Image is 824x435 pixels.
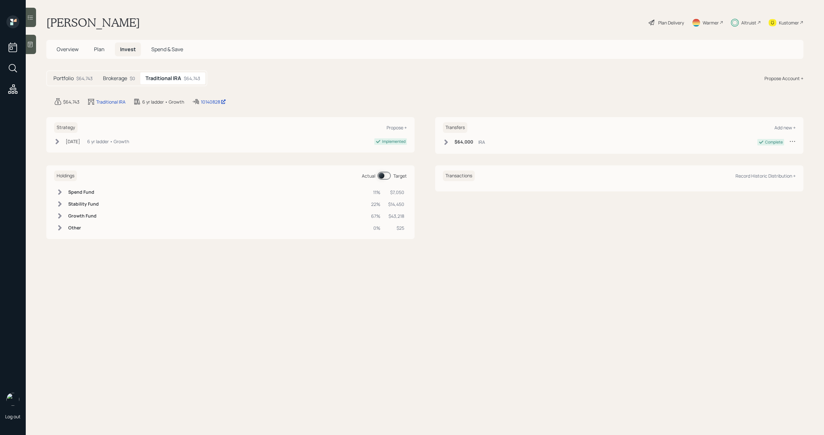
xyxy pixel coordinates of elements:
h1: [PERSON_NAME] [46,15,140,30]
div: Record Historic Distribution + [735,173,796,179]
h5: Portfolio [53,75,74,81]
div: Actual [362,172,375,179]
div: $64,743 [76,75,93,82]
div: Warmer [703,19,719,26]
div: $64,743 [184,75,200,82]
div: Plan Delivery [658,19,684,26]
div: 22% [371,201,380,208]
div: Log out [5,413,21,420]
h6: Transfers [443,122,467,133]
div: Altruist [741,19,756,26]
h6: Stability Fund [68,201,99,207]
div: 6 yr ladder • Growth [142,98,184,105]
div: Propose + [387,125,407,131]
h5: Brokerage [103,75,127,81]
span: Plan [94,46,105,53]
div: Target [393,172,407,179]
span: Overview [57,46,79,53]
img: michael-russo-headshot.png [6,393,19,406]
div: Add new + [774,125,796,131]
h6: Holdings [54,171,77,181]
div: 6 yr ladder • Growth [87,138,129,145]
div: $0 [130,75,135,82]
div: Complete [765,139,783,145]
div: $14,450 [388,201,404,208]
h6: Spend Fund [68,190,99,195]
div: 10140828 [201,98,226,105]
div: Traditional IRA [96,98,126,105]
h6: $64,000 [454,139,473,145]
h6: Growth Fund [68,213,99,219]
div: $25 [388,225,404,231]
div: $43,218 [388,213,404,219]
span: Spend & Save [151,46,183,53]
div: IRA [478,139,485,145]
h5: Traditional IRA [145,75,181,81]
div: $64,743 [63,98,80,105]
div: Implemented [382,139,406,144]
div: [DATE] [66,138,80,145]
div: 0% [371,225,380,231]
h6: Transactions [443,171,475,181]
h6: Other [68,225,99,231]
h6: Strategy [54,122,78,133]
span: Invest [120,46,136,53]
div: Kustomer [779,19,799,26]
div: Propose Account + [764,75,803,82]
div: $7,050 [388,189,404,196]
div: 11% [371,189,380,196]
div: 67% [371,213,380,219]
